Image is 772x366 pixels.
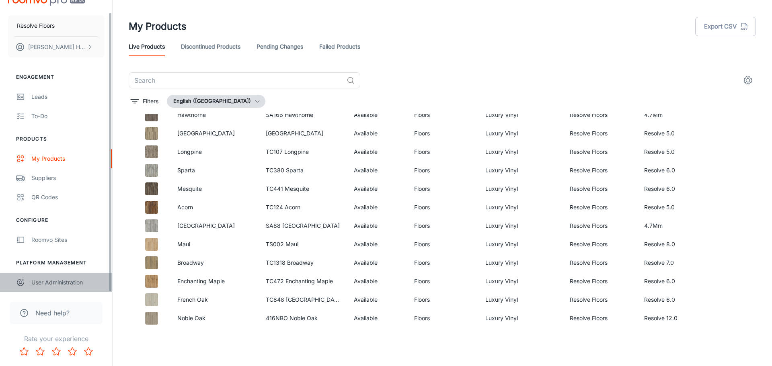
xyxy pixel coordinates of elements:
[347,143,407,161] td: Available
[259,290,348,309] td: TC848 [GEOGRAPHIC_DATA]
[408,106,479,124] td: Floors
[31,278,104,287] div: User Administration
[259,180,348,198] td: TC441 Mesquite
[64,344,80,360] button: Rate 4 star
[347,309,407,327] td: Available
[177,111,206,118] a: Hawthorne
[177,222,235,229] a: [GEOGRAPHIC_DATA]
[479,198,564,217] td: Luxury Vinyl
[347,198,407,217] td: Available
[638,180,705,198] td: Resolve 6.0
[479,180,564,198] td: Luxury Vinyl
[28,43,85,51] p: [PERSON_NAME] Houguet
[347,235,407,254] td: Available
[638,309,705,327] td: Resolve 12.0
[638,198,705,217] td: Resolve 5.0
[740,72,756,88] button: settings
[17,21,55,30] p: Resolve Floors
[695,17,756,36] button: Export CSV
[638,290,705,309] td: Resolve 6.0
[563,309,637,327] td: Resolve Floors
[129,95,160,108] button: filter
[638,161,705,180] td: Resolve 6.0
[638,217,705,235] td: 4.7Mm
[259,198,348,217] td: TC124 Acorn
[563,254,637,272] td: Resolve Floors
[563,217,637,235] td: Resolve Floors
[638,254,705,272] td: Resolve 7.0
[32,344,48,360] button: Rate 2 star
[408,161,479,180] td: Floors
[8,37,104,57] button: [PERSON_NAME] Houguet
[31,92,104,101] div: Leads
[563,235,637,254] td: Resolve Floors
[638,143,705,161] td: Resolve 5.0
[479,124,564,143] td: Luxury Vinyl
[347,106,407,124] td: Available
[259,106,348,124] td: SA166 Hawthorne
[177,259,204,266] a: Broadway
[408,198,479,217] td: Floors
[408,124,479,143] td: Floors
[177,148,202,155] a: Longpine
[129,37,165,56] a: Live Products
[563,198,637,217] td: Resolve Floors
[408,272,479,290] td: Floors
[347,290,407,309] td: Available
[563,106,637,124] td: Resolve Floors
[31,193,104,202] div: QR Codes
[177,296,208,303] a: French Oak
[48,344,64,360] button: Rate 3 star
[31,112,104,121] div: To-do
[129,19,187,34] h1: My Products
[257,37,303,56] a: Pending Changes
[259,217,348,235] td: SA88 [GEOGRAPHIC_DATA]
[177,185,202,192] a: Mesquite
[347,161,407,180] td: Available
[563,272,637,290] td: Resolve Floors
[408,180,479,198] td: Floors
[638,106,705,124] td: 4.7Mm
[563,180,637,198] td: Resolve Floors
[347,254,407,272] td: Available
[408,254,479,272] td: Floors
[35,308,70,318] span: Need help?
[259,161,348,180] td: TC380 Sparta
[479,254,564,272] td: Luxury Vinyl
[638,235,705,254] td: Resolve 8.0
[408,309,479,327] td: Floors
[479,272,564,290] td: Luxury Vinyl
[259,272,348,290] td: TC472 Enchanting Maple
[479,309,564,327] td: Luxury Vinyl
[408,290,479,309] td: Floors
[563,143,637,161] td: Resolve Floors
[408,235,479,254] td: Floors
[31,174,104,182] div: Suppliers
[347,124,407,143] td: Available
[259,309,348,327] td: 416NBO Noble Oak
[181,37,240,56] a: Discontinued Products
[259,124,348,143] td: [GEOGRAPHIC_DATA]
[319,37,360,56] a: Failed Products
[129,72,343,88] input: Search
[177,278,225,284] a: Enchanting Maple
[347,272,407,290] td: Available
[259,254,348,272] td: TC1318 Broadway
[563,161,637,180] td: Resolve Floors
[31,154,104,163] div: My Products
[563,290,637,309] td: Resolve Floors
[177,204,193,211] a: Acorn
[143,97,158,106] p: Filters
[31,235,104,244] div: Roomvo Sites
[177,130,235,137] a: [GEOGRAPHIC_DATA]
[80,344,96,360] button: Rate 5 star
[479,161,564,180] td: Luxury Vinyl
[177,241,190,247] a: Maui
[479,290,564,309] td: Luxury Vinyl
[8,15,104,36] button: Resolve Floors
[479,106,564,124] td: Luxury Vinyl
[479,235,564,254] td: Luxury Vinyl
[16,344,32,360] button: Rate 1 star
[177,167,195,174] a: Sparta
[177,315,205,321] a: Noble Oak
